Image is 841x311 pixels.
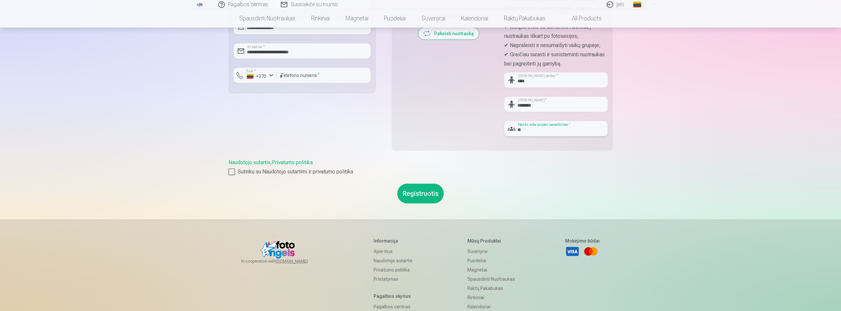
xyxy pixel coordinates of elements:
a: Privatumo politika [272,159,313,166]
button: Pakeisti nuotrauką [418,28,479,39]
div: +370 [247,73,267,80]
a: All products [553,9,610,28]
a: Rinkiniai [303,9,338,28]
h5: Informacija [374,238,417,244]
a: Naudotojo sutartis [228,159,270,166]
p: ✔ Nepraleisti ir nesumaišyti vaikų grupėje; [504,41,608,50]
a: Spausdinti nuotraukas [231,9,303,28]
a: Privatumo politika [374,265,417,274]
p: ✔ Išsiųsti SMS su asmenine nuoroda į nuotraukas iškart po fotosesijos; [504,22,608,41]
a: Magnetai [338,9,376,28]
a: Puodeliai [467,256,515,265]
a: Puodeliai [376,9,414,28]
a: Rinkiniai [467,293,515,302]
a: Suvenyrai [467,247,515,256]
a: Kalendoriai [453,9,496,28]
a: Mastercard [584,244,598,259]
a: Suvenyrai [414,9,453,28]
div: , [228,159,613,176]
button: Šalis*+370 [234,68,276,83]
label: Šalis [244,69,258,74]
button: Registruotis [397,184,444,203]
a: Apie mus [374,247,417,256]
img: /fa2 [196,3,203,7]
a: Raktų pakabukas [467,284,515,293]
label: Sutinku su Naudotojo sutartimi ir privatumo politika [228,168,613,176]
a: Pristatymas [374,274,417,284]
a: Visa [565,244,580,259]
h5: Pagalbos skyrius [374,293,417,299]
a: Raktų pakabukas [496,9,553,28]
h5: Mokėjimo būdai [565,238,600,244]
a: Naudotojo sutartis [374,256,417,265]
a: Magnetai [467,265,515,274]
h5: Mūsų produktai [467,238,515,244]
span: In cooperation with [241,259,324,264]
a: [DOMAIN_NAME] [276,259,324,264]
a: Spausdinti nuotraukas [467,274,515,284]
p: ✔ Greičiau surasti ir susisteminti nuotraukas bei pagreitinti jų gamybą. [504,50,608,68]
